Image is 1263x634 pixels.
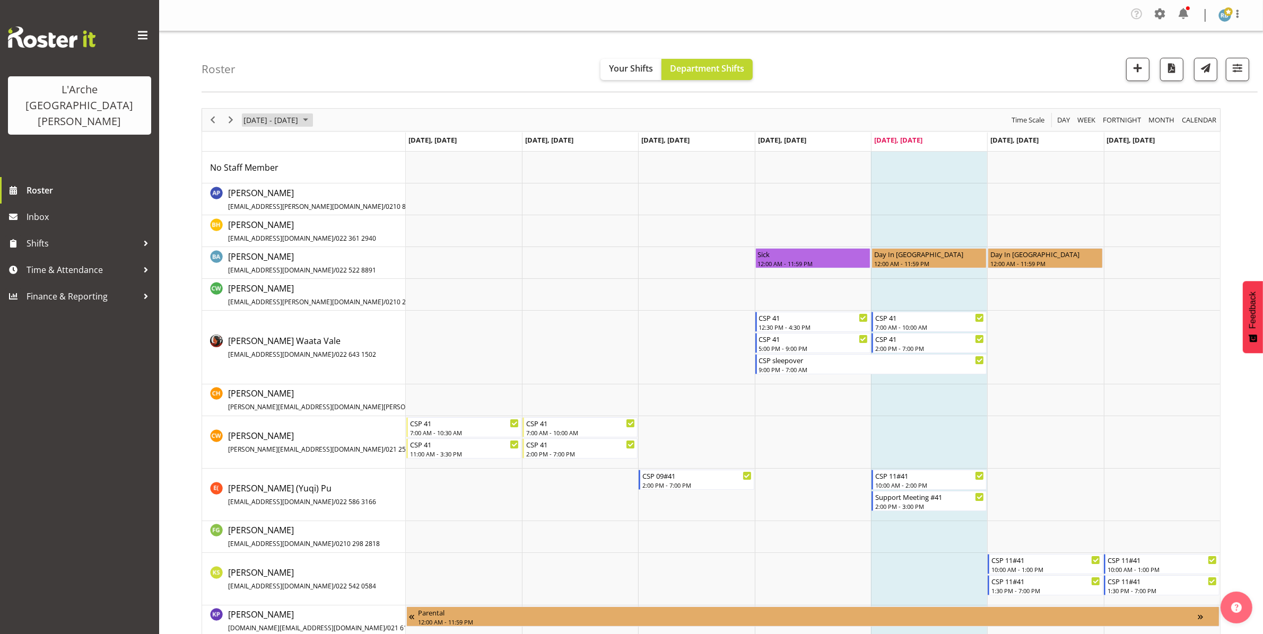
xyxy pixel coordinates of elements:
span: [EMAIL_ADDRESS][DOMAIN_NAME] [228,539,334,548]
span: [PERSON_NAME] Waata Vale [228,335,376,359]
a: [PERSON_NAME][PERSON_NAME][EMAIL_ADDRESS][DOMAIN_NAME][PERSON_NAME] [228,387,476,412]
span: Fortnight [1102,113,1142,127]
div: CSP 41 [875,312,984,323]
span: / [334,582,336,591]
div: CSP 11#41 [875,470,984,481]
div: 7:00 AM - 10:30 AM [410,428,519,437]
div: CSP 41 [526,439,635,450]
td: Cherri Waata Vale resource [202,311,406,384]
div: 2:00 PM - 7:00 PM [642,481,751,489]
span: Week [1076,113,1096,127]
span: [DATE], [DATE] [408,135,457,145]
button: Filter Shifts [1226,58,1249,81]
td: Ayamita Paul resource [202,183,406,215]
img: robin-buch3407.jpg [1218,9,1231,22]
button: Month [1180,113,1218,127]
div: 12:00 AM - 11:59 PM [418,618,1198,626]
span: / [385,623,387,632]
button: Timeline Day [1056,113,1072,127]
div: CSP 41 [759,333,868,344]
span: Day [1056,113,1071,127]
div: Estelle (Yuqi) Pu"s event - CSP 09#41 Begin From Wednesday, August 27, 2025 at 2:00:00 PM GMT+12:... [639,470,754,490]
div: CSP 11#41 [1108,554,1216,565]
td: Cindy Walters resource [202,416,406,469]
span: [DOMAIN_NAME][EMAIL_ADDRESS][DOMAIN_NAME] [228,623,385,632]
span: / [334,266,336,275]
div: Cindy Walters"s event - CSP 41 Begin From Tuesday, August 26, 2025 at 2:00:00 PM GMT+12:00 Ends A... [522,438,638,459]
button: Next [224,113,238,127]
button: Department Shifts [661,59,753,80]
span: [DATE], [DATE] [758,135,806,145]
span: [DATE], [DATE] [990,135,1039,145]
button: Add a new shift [1126,58,1149,81]
div: 2:00 PM - 3:00 PM [875,502,984,510]
button: Timeline Week [1076,113,1097,127]
span: Shifts [27,235,138,251]
span: [PERSON_NAME] [228,283,430,307]
div: Cherri Waata Vale"s event - CSP 41 Begin From Friday, August 29, 2025 at 2:00:00 PM GMT+12:00 End... [872,333,987,353]
div: Estelle (Yuqi) Pu"s event - Support Meeting #41 Begin From Friday, August 29, 2025 at 2:00:00 PM ... [872,491,987,511]
span: Roster [27,182,154,198]
span: [DATE] - [DATE] [242,113,299,127]
div: Bibi Ali"s event - Sick Begin From Thursday, August 28, 2025 at 12:00:00 AM GMT+12:00 Ends At Thu... [755,248,870,268]
td: Faustina Gaensicke resource [202,521,406,553]
span: [PERSON_NAME] [228,187,430,212]
td: Christopher Hill resource [202,384,406,416]
img: help-xxl-2.png [1231,602,1242,613]
span: / [334,539,336,548]
div: Next [222,109,240,131]
div: Cindy Walters"s event - CSP 41 Begin From Tuesday, August 26, 2025 at 7:00:00 AM GMT+12:00 Ends A... [522,417,638,437]
span: / [384,297,386,306]
span: [PERSON_NAME] [228,388,476,412]
span: [DATE], [DATE] [1107,135,1155,145]
div: Cherri Waata Vale"s event - CSP 41 Begin From Thursday, August 28, 2025 at 5:00:00 PM GMT+12:00 E... [755,333,870,353]
span: [PERSON_NAME] [228,251,376,275]
div: Day In [GEOGRAPHIC_DATA] [874,249,984,259]
span: / [334,234,336,243]
button: Send a list of all shifts for the selected filtered period to all rostered employees. [1194,58,1217,81]
div: 7:00 AM - 10:00 AM [875,323,984,331]
span: 022 522 8891 [336,266,376,275]
button: August 25 - 31, 2025 [242,113,313,127]
td: Ben Hammond resource [202,215,406,247]
span: [PERSON_NAME][EMAIL_ADDRESS][DOMAIN_NAME] [228,445,384,454]
div: 2:00 PM - 7:00 PM [526,450,635,458]
button: Previous [206,113,220,127]
button: Download a PDF of the roster according to the set date range. [1160,58,1183,81]
button: Feedback - Show survey [1243,281,1263,353]
div: 12:30 PM - 4:30 PM [759,323,868,331]
span: calendar [1181,113,1217,127]
div: Parental [418,607,1198,618]
div: Estelle (Yuqi) Pu"s event - CSP 11#41 Begin From Friday, August 29, 2025 at 10:00:00 AM GMT+12:00... [872,470,987,490]
a: [PERSON_NAME][EMAIL_ADDRESS][DOMAIN_NAME]/022 361 2940 [228,218,376,244]
span: 022 586 3166 [336,497,376,506]
span: [PERSON_NAME] [228,524,380,549]
div: 10:00 AM - 1:00 PM [991,565,1100,574]
div: CSP 11#41 [1108,576,1216,586]
span: 0210 298 2818 [336,539,380,548]
td: Caitlin Wood resource [202,279,406,311]
span: [PERSON_NAME] [228,219,376,243]
div: 9:00 PM - 7:00 AM [759,365,985,374]
div: Cherri Waata Vale"s event - CSP sleepover Begin From Thursday, August 28, 2025 at 9:00:00 PM GMT+... [755,354,987,374]
span: [EMAIL_ADDRESS][DOMAIN_NAME] [228,350,334,359]
span: [EMAIL_ADDRESS][PERSON_NAME][DOMAIN_NAME] [228,202,384,211]
span: 0210 258 6795 [386,297,430,306]
a: [PERSON_NAME] (Yuqi) Pu[EMAIL_ADDRESS][DOMAIN_NAME]/022 586 3166 [228,482,376,507]
div: 1:30 PM - 7:00 PM [991,586,1100,595]
div: L'Arche [GEOGRAPHIC_DATA][PERSON_NAME] [19,82,141,129]
a: [PERSON_NAME][EMAIL_ADDRESS][DOMAIN_NAME]/022 542 0584 [228,566,376,592]
div: CSP sleepover [759,355,985,365]
span: / [334,497,336,506]
div: Krishnaben Patel"s event - Parental Begin From Monday, June 16, 2025 at 12:00:00 AM GMT+12:00 End... [406,606,1220,627]
span: [DATE], [DATE] [641,135,690,145]
div: Kalpana Sapkota"s event - CSP 11#41 Begin From Saturday, August 30, 2025 at 1:30:00 PM GMT+12:00 ... [988,575,1103,595]
div: Kalpana Sapkota"s event - CSP 11#41 Begin From Sunday, August 31, 2025 at 1:30:00 PM GMT+12:00 En... [1104,575,1219,595]
div: 1:30 PM - 7:00 PM [1108,586,1216,595]
div: Support Meeting #41 [875,491,984,502]
button: Timeline Month [1147,113,1177,127]
div: Cindy Walters"s event - CSP 41 Begin From Monday, August 25, 2025 at 11:00:00 AM GMT+12:00 Ends A... [406,438,521,459]
div: 10:00 AM - 2:00 PM [875,481,984,489]
div: 10:00 AM - 1:00 PM [1108,565,1216,574]
div: Kalpana Sapkota"s event - CSP 11#41 Begin From Sunday, August 31, 2025 at 10:00:00 AM GMT+12:00 E... [1104,554,1219,574]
